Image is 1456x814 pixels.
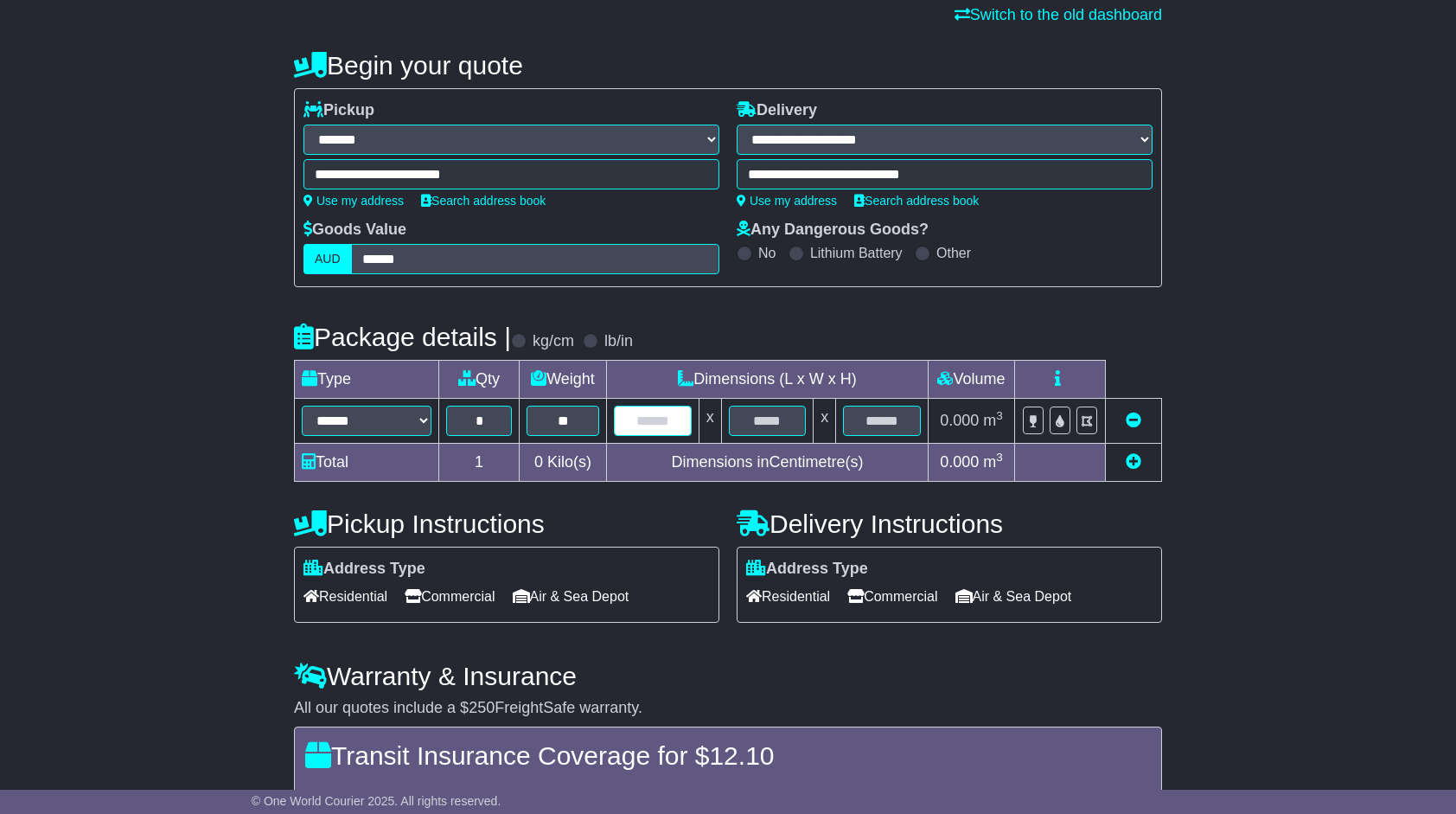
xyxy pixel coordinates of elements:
label: kg/cm [533,332,574,351]
td: x [814,399,836,444]
span: 250 [469,699,495,716]
a: Search address book [854,194,979,208]
label: AUD [303,244,352,274]
h4: Pickup Instructions [294,510,719,538]
a: Use my address [303,194,404,208]
td: Dimensions in Centimetre(s) [606,444,928,482]
span: Commercial [847,583,937,610]
h4: Package details | [294,323,511,351]
span: Residential [746,583,830,610]
span: 0 [534,453,543,471]
span: Commercial [405,583,495,610]
td: Total [295,444,439,482]
label: Any Dangerous Goods? [737,221,929,240]
a: Remove this item [1126,412,1141,429]
td: 1 [439,444,520,482]
td: Qty [439,361,520,399]
label: Address Type [303,560,425,579]
a: Add new item [1126,453,1141,471]
td: Type [295,361,439,399]
label: Lithium Battery [810,245,903,261]
a: Switch to the old dashboard [955,6,1162,23]
td: Dimensions (L x W x H) [606,361,928,399]
label: Address Type [746,560,868,579]
h4: Delivery Instructions [737,510,1162,538]
span: 0.000 [940,453,979,471]
span: 0.000 [940,412,979,429]
span: Air & Sea Depot [513,583,629,610]
sup: 3 [996,451,1003,464]
label: No [758,245,776,261]
h4: Begin your quote [294,51,1162,80]
span: © One World Courier 2025. All rights reserved. [252,794,501,808]
label: lb/in [604,332,633,351]
span: m [983,412,1003,429]
h4: Warranty & Insurance [294,662,1162,690]
td: Kilo(s) [520,444,607,482]
td: Weight [520,361,607,399]
span: Residential [303,583,387,610]
span: Air & Sea Depot [955,583,1072,610]
td: Volume [928,361,1014,399]
div: All our quotes include a $ FreightSafe warranty. [294,699,1162,718]
td: x [699,399,721,444]
span: m [983,453,1003,471]
h4: Transit Insurance Coverage for $ [305,741,1151,770]
label: Pickup [303,101,374,120]
label: Delivery [737,101,817,120]
span: 12.10 [709,741,774,770]
label: Other [936,245,971,261]
label: Goods Value [303,221,406,240]
a: Search address book [421,194,546,208]
sup: 3 [996,409,1003,422]
a: Use my address [737,194,837,208]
